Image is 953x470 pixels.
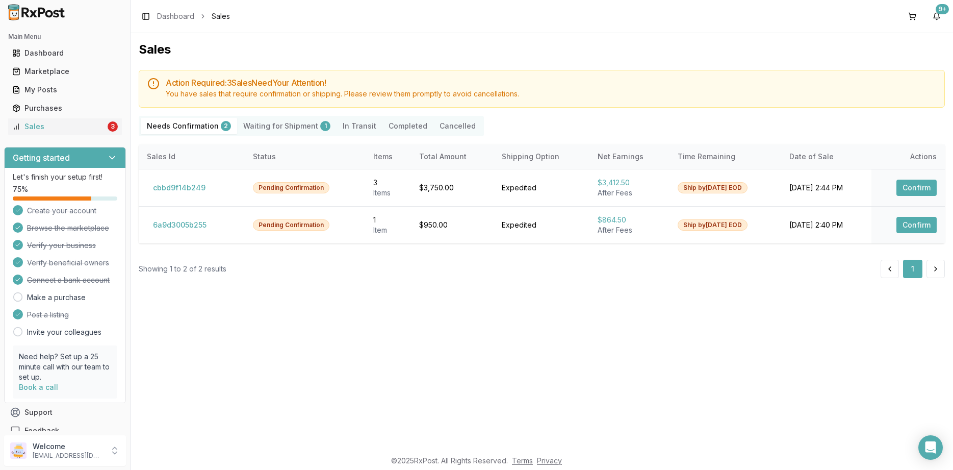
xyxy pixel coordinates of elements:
[212,11,230,21] span: Sales
[253,219,329,231] div: Pending Confirmation
[13,152,70,164] h3: Getting started
[598,188,662,198] div: After Fees
[139,264,226,274] div: Showing 1 to 2 of 2 results
[108,121,118,132] div: 3
[494,144,589,169] th: Shipping Option
[13,172,117,182] p: Let's finish your setup first!
[789,183,863,193] div: [DATE] 2:44 PM
[589,144,670,169] th: Net Earnings
[4,118,126,135] button: Sales3
[237,118,337,134] button: Waiting for Shipment
[19,352,111,382] p: Need help? Set up a 25 minute call with our team to set up.
[373,215,403,225] div: 1
[157,11,194,21] a: Dashboard
[8,44,122,62] a: Dashboard
[166,79,936,87] h5: Action Required: 3 Sale s Need Your Attention!
[320,121,330,131] div: 1
[4,422,126,440] button: Feedback
[789,220,863,230] div: [DATE] 2:40 PM
[166,89,936,99] div: You have sales that require confirmation or shipping. Please review them promptly to avoid cancel...
[8,99,122,117] a: Purchases
[598,215,662,225] div: $864.50
[19,383,58,391] a: Book a call
[4,63,126,80] button: Marketplace
[4,100,126,116] button: Purchases
[8,33,122,41] h2: Main Menu
[502,220,581,230] div: Expedited
[871,144,945,169] th: Actions
[678,182,748,193] div: Ship by [DATE] EOD
[896,217,937,233] button: Confirm
[896,180,937,196] button: Confirm
[4,45,126,61] button: Dashboard
[373,225,403,235] div: Item
[12,103,118,113] div: Purchases
[13,184,28,194] span: 75 %
[157,11,230,21] nav: breadcrumb
[221,121,231,131] div: 2
[139,41,945,58] h1: Sales
[4,82,126,98] button: My Posts
[147,180,212,196] button: cbbd9f14b249
[27,258,109,268] span: Verify beneficial owners
[33,452,104,460] p: [EMAIL_ADDRESS][DOMAIN_NAME]
[669,144,781,169] th: Time Remaining
[27,240,96,251] span: Verify your business
[419,220,485,230] div: $950.00
[678,219,748,231] div: Ship by [DATE] EOD
[24,426,59,436] span: Feedback
[10,442,27,459] img: User avatar
[903,260,922,278] button: 1
[373,178,403,188] div: 3
[512,456,533,465] a: Terms
[12,85,118,95] div: My Posts
[598,178,662,188] div: $3,412.50
[12,48,118,58] div: Dashboard
[502,183,581,193] div: Expedited
[8,117,122,136] a: Sales3
[598,225,662,235] div: After Fees
[918,435,943,460] div: Open Intercom Messenger
[27,310,69,320] span: Post a listing
[929,8,945,24] button: 9+
[139,144,245,169] th: Sales Id
[411,144,494,169] th: Total Amount
[537,456,562,465] a: Privacy
[12,121,106,132] div: Sales
[337,118,382,134] button: In Transit
[12,66,118,77] div: Marketplace
[419,183,485,193] div: $3,750.00
[4,4,69,20] img: RxPost Logo
[27,292,86,303] a: Make a purchase
[27,327,101,337] a: Invite your colleagues
[253,182,329,193] div: Pending Confirmation
[373,188,403,198] div: Item s
[382,118,433,134] button: Completed
[433,118,482,134] button: Cancelled
[781,144,871,169] th: Date of Sale
[8,81,122,99] a: My Posts
[33,441,104,452] p: Welcome
[365,144,411,169] th: Items
[141,118,237,134] button: Needs Confirmation
[8,62,122,81] a: Marketplace
[245,144,365,169] th: Status
[27,223,109,233] span: Browse the marketplace
[4,403,126,422] button: Support
[936,4,949,14] div: 9+
[27,206,96,216] span: Create your account
[27,275,110,285] span: Connect a bank account
[147,217,213,233] button: 6a9d3005b255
